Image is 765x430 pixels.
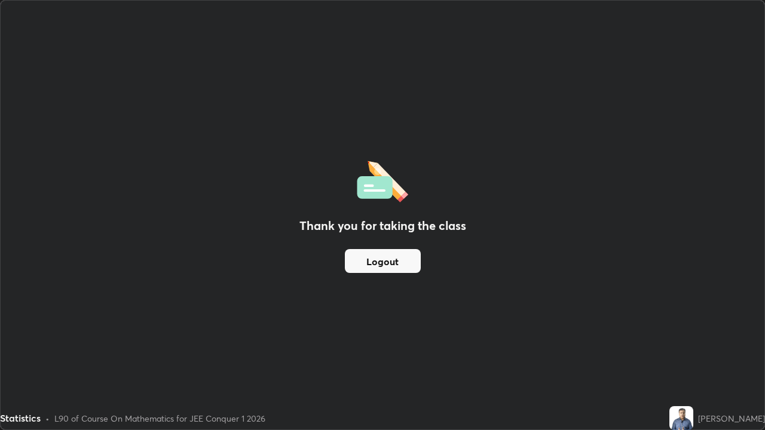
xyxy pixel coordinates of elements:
[45,412,50,425] div: •
[357,157,408,202] img: offlineFeedback.1438e8b3.svg
[299,217,466,235] h2: Thank you for taking the class
[669,406,693,430] img: b46e901505a44cd682be6eef0f3141f9.jpg
[54,412,265,425] div: L90 of Course On Mathematics for JEE Conquer 1 2026
[345,249,421,273] button: Logout
[698,412,765,425] div: [PERSON_NAME]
